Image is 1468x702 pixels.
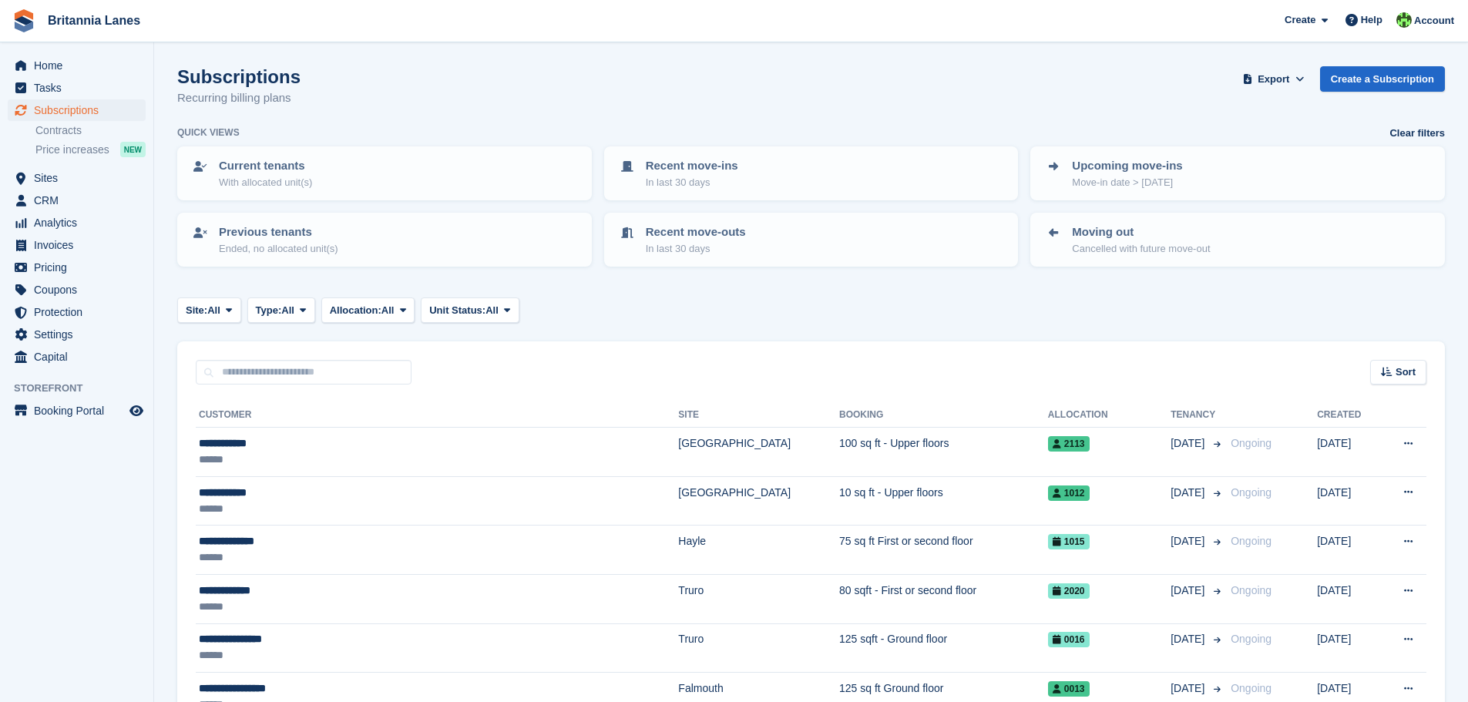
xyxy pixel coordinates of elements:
[8,346,146,368] a: menu
[646,223,746,241] p: Recent move-outs
[1048,681,1090,697] span: 0013
[1171,435,1208,452] span: [DATE]
[8,99,146,121] a: menu
[34,279,126,301] span: Coupons
[177,89,301,107] p: Recurring billing plans
[34,400,126,422] span: Booking Portal
[1317,428,1380,477] td: [DATE]
[42,8,146,33] a: Britannia Lanes
[1048,583,1090,599] span: 2020
[34,167,126,189] span: Sites
[8,234,146,256] a: menu
[1317,623,1380,673] td: [DATE]
[1317,574,1380,623] td: [DATE]
[35,141,146,158] a: Price increases NEW
[1317,526,1380,575] td: [DATE]
[381,303,395,318] span: All
[1171,631,1208,647] span: [DATE]
[8,55,146,76] a: menu
[34,190,126,211] span: CRM
[839,428,1048,477] td: 100 sq ft - Upper floors
[1171,583,1208,599] span: [DATE]
[1231,486,1271,499] span: Ongoing
[1231,584,1271,596] span: Ongoing
[1171,680,1208,697] span: [DATE]
[8,212,146,233] a: menu
[1072,241,1210,257] p: Cancelled with future move-out
[34,99,126,121] span: Subscriptions
[839,574,1048,623] td: 80 sqft - First or second floor
[34,55,126,76] span: Home
[1317,403,1380,428] th: Created
[1048,534,1090,549] span: 1015
[34,346,126,368] span: Capital
[35,123,146,138] a: Contracts
[1231,535,1271,547] span: Ongoing
[207,303,220,318] span: All
[34,234,126,256] span: Invoices
[1231,633,1271,645] span: Ongoing
[127,401,146,420] a: Preview store
[8,279,146,301] a: menu
[1171,533,1208,549] span: [DATE]
[1389,126,1445,141] a: Clear filters
[839,526,1048,575] td: 75 sq ft First or second floor
[8,400,146,422] a: menu
[196,403,678,428] th: Customer
[8,301,146,323] a: menu
[1396,364,1416,380] span: Sort
[678,428,839,477] td: [GEOGRAPHIC_DATA]
[1231,437,1271,449] span: Ongoing
[839,623,1048,673] td: 125 sqft - Ground floor
[1240,66,1308,92] button: Export
[1048,632,1090,647] span: 0016
[1361,12,1382,28] span: Help
[1171,485,1208,501] span: [DATE]
[1317,476,1380,526] td: [DATE]
[606,148,1017,199] a: Recent move-ins In last 30 days
[1258,72,1289,87] span: Export
[678,403,839,428] th: Site
[177,126,240,139] h6: Quick views
[1048,485,1090,501] span: 1012
[1396,12,1412,28] img: Robert Parr
[8,77,146,99] a: menu
[12,9,35,32] img: stora-icon-8386f47178a22dfd0bd8f6a31ec36ba5ce8667c1dd55bd0f319d3a0aa187defe.svg
[678,574,839,623] td: Truro
[485,303,499,318] span: All
[8,257,146,278] a: menu
[34,301,126,323] span: Protection
[247,297,315,323] button: Type: All
[34,324,126,345] span: Settings
[1072,157,1182,175] p: Upcoming move-ins
[186,303,207,318] span: Site:
[8,190,146,211] a: menu
[1320,66,1445,92] a: Create a Subscription
[646,175,738,190] p: In last 30 days
[321,297,415,323] button: Allocation: All
[839,403,1048,428] th: Booking
[1048,436,1090,452] span: 2113
[8,167,146,189] a: menu
[219,241,338,257] p: Ended, no allocated unit(s)
[421,297,519,323] button: Unit Status: All
[281,303,294,318] span: All
[35,143,109,157] span: Price increases
[219,175,312,190] p: With allocated unit(s)
[179,214,590,265] a: Previous tenants Ended, no allocated unit(s)
[8,324,146,345] a: menu
[120,142,146,157] div: NEW
[1072,175,1182,190] p: Move-in date > [DATE]
[219,223,338,241] p: Previous tenants
[1285,12,1315,28] span: Create
[1048,403,1171,428] th: Allocation
[1032,148,1443,199] a: Upcoming move-ins Move-in date > [DATE]
[14,381,153,396] span: Storefront
[256,303,282,318] span: Type:
[1231,682,1271,694] span: Ongoing
[1414,13,1454,29] span: Account
[330,303,381,318] span: Allocation:
[179,148,590,199] a: Current tenants With allocated unit(s)
[34,212,126,233] span: Analytics
[429,303,485,318] span: Unit Status:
